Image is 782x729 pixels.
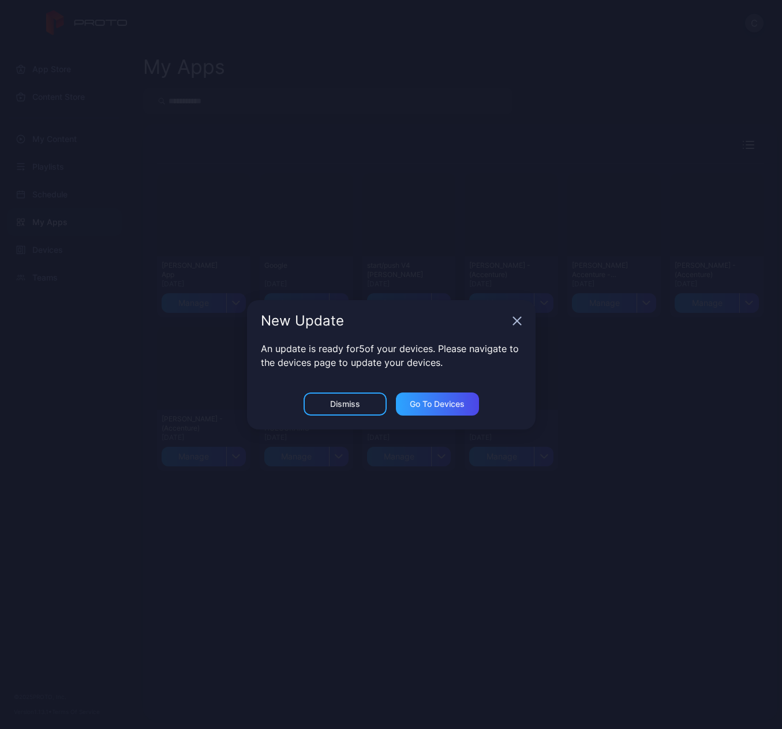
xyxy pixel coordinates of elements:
div: Dismiss [330,399,360,409]
div: Go to devices [410,399,465,409]
div: New Update [261,314,508,328]
button: Dismiss [304,392,387,416]
button: Go to devices [396,392,479,416]
p: An update is ready for 5 of your devices. Please navigate to the devices page to update your devi... [261,342,522,369]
